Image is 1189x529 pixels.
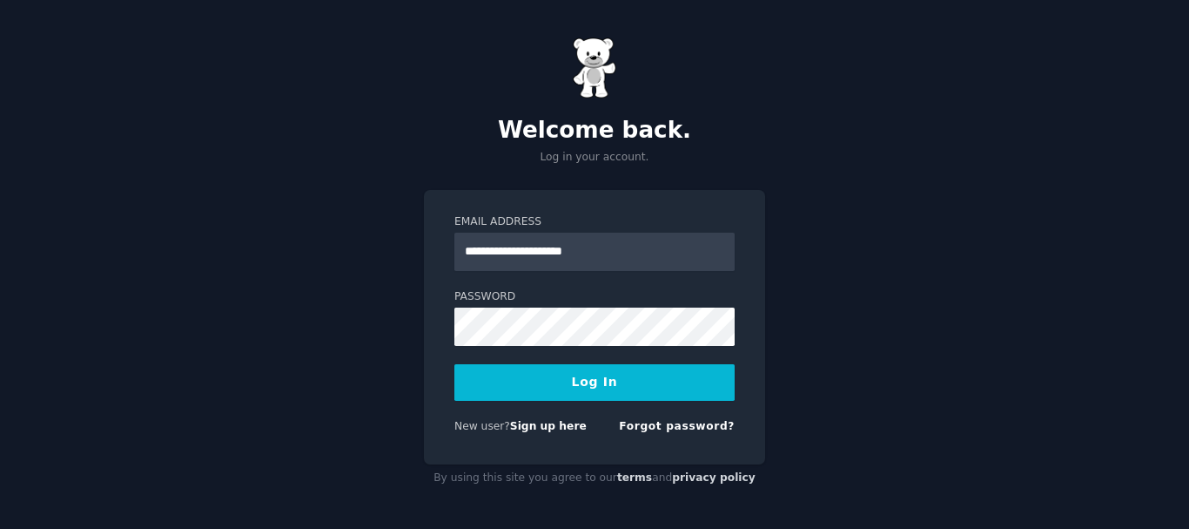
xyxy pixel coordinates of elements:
[454,364,735,401] button: Log In
[454,214,735,230] label: Email Address
[424,117,765,145] h2: Welcome back.
[424,150,765,166] p: Log in your account.
[617,471,652,484] a: terms
[454,420,510,432] span: New user?
[510,420,587,432] a: Sign up here
[424,465,765,492] div: By using this site you agree to our and
[619,420,735,432] a: Forgot password?
[672,471,756,484] a: privacy policy
[573,37,616,98] img: Gummy Bear
[454,289,735,305] label: Password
